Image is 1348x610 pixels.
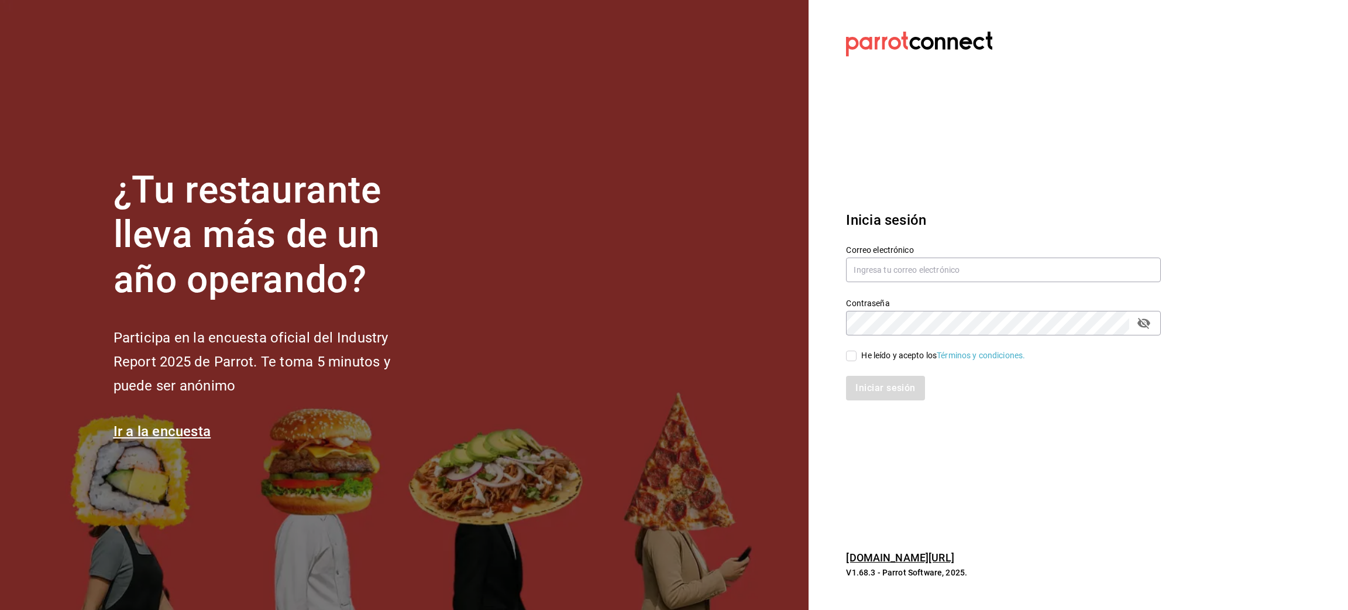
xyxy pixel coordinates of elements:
input: Ingresa tu correo electrónico [846,258,1161,282]
div: He leído y acepto los [861,349,1025,362]
label: Correo electrónico [846,245,1161,253]
h3: Inicia sesión [846,210,1161,231]
label: Contraseña [846,299,1161,307]
a: Ir a la encuesta [114,423,211,440]
a: Términos y condiciones. [937,351,1025,360]
a: [DOMAIN_NAME][URL] [846,551,954,564]
button: passwordField [1134,313,1154,333]
h1: ¿Tu restaurante lleva más de un año operando? [114,168,429,303]
p: V1.68.3 - Parrot Software, 2025. [846,567,1161,578]
h2: Participa en la encuesta oficial del Industry Report 2025 de Parrot. Te toma 5 minutos y puede se... [114,326,429,397]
